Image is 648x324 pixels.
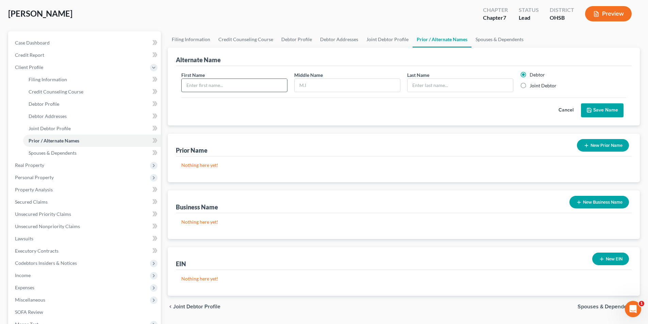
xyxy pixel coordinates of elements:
span: Credit Counseling Course [29,89,83,95]
button: Save Name [581,103,624,118]
span: Prior / Alternate Names [29,138,79,143]
span: Unsecured Priority Claims [15,211,71,217]
span: Codebtors Insiders & Notices [15,260,77,266]
a: Credit Counseling Course [214,31,277,48]
button: New EIN [592,253,629,265]
span: [PERSON_NAME] [8,8,72,18]
span: Real Property [15,162,44,168]
span: Joint Debtor Profile [173,304,220,309]
div: Prior Name [176,146,207,154]
div: Chapter [483,6,508,14]
span: Client Profile [15,64,43,70]
span: Executory Contracts [15,248,59,254]
a: SOFA Review [10,306,161,318]
p: Nothing here yet! [181,275,626,282]
a: Executory Contracts [10,245,161,257]
a: Lawsuits [10,233,161,245]
a: Debtor Profile [23,98,161,110]
button: Preview [585,6,632,21]
button: Spouses & Dependents chevron_right [578,304,640,309]
span: Lawsuits [15,236,33,241]
a: Joint Debtor Profile [23,122,161,135]
span: Joint Debtor Profile [29,125,71,131]
i: chevron_left [168,304,173,309]
div: Alternate Name [176,56,221,64]
a: Prior / Alternate Names [23,135,161,147]
span: Debtor Profile [29,101,59,107]
span: 1 [639,301,644,306]
a: Unsecured Priority Claims [10,208,161,220]
span: Income [15,272,31,278]
div: OHSB [550,14,574,22]
span: Case Dashboard [15,40,50,46]
div: Lead [519,14,539,22]
input: M.I [295,79,400,92]
a: Case Dashboard [10,37,161,49]
iframe: Intercom live chat [625,301,641,317]
span: Personal Property [15,174,54,180]
p: Nothing here yet! [181,162,626,169]
button: New Business Name [569,196,629,208]
label: Debtor [530,71,545,78]
a: Joint Debtor Profile [362,31,413,48]
span: Last Name [407,72,429,78]
label: First Name [181,71,205,79]
span: Unsecured Nonpriority Claims [15,223,80,229]
input: Enter last name... [408,79,513,92]
span: Filing Information [29,76,67,82]
a: Spouses & Dependents [23,147,161,159]
span: SOFA Review [15,309,43,315]
span: 7 [503,14,506,21]
a: Credit Report [10,49,161,61]
span: Secured Claims [15,199,48,205]
div: District [550,6,574,14]
a: Debtor Addresses [23,110,161,122]
span: Miscellaneous [15,297,45,303]
a: Prior / Alternate Names [413,31,471,48]
a: Unsecured Nonpriority Claims [10,220,161,233]
span: Property Analysis [15,187,53,192]
input: Enter first name... [182,79,287,92]
p: Nothing here yet! [181,219,626,225]
div: Chapter [483,14,508,22]
a: Secured Claims [10,196,161,208]
div: Status [519,6,539,14]
span: Debtor Addresses [29,113,67,119]
label: Middle Name [294,71,323,79]
button: Cancel [551,104,581,117]
div: Business Name [176,203,218,211]
label: Joint Debtor [530,82,556,89]
span: Expenses [15,285,34,290]
span: Spouses & Dependents [578,304,634,309]
button: chevron_left Joint Debtor Profile [168,304,220,309]
a: Debtor Profile [277,31,316,48]
a: Filing Information [23,73,161,86]
a: Filing Information [168,31,214,48]
span: Credit Report [15,52,44,58]
span: Spouses & Dependents [29,150,77,156]
div: EIN [176,260,186,268]
a: Property Analysis [10,184,161,196]
a: Spouses & Dependents [471,31,528,48]
a: Credit Counseling Course [23,86,161,98]
a: Debtor Addresses [316,31,362,48]
button: New Prior Name [577,139,629,152]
